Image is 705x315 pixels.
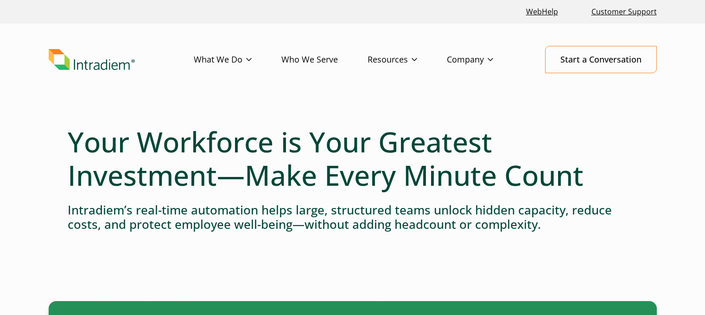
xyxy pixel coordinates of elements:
[49,49,194,70] a: Link to homepage of Intradiem
[368,46,447,73] a: Resources
[588,2,661,22] a: Customer Support
[68,125,638,192] h1: Your Workforce is Your Greatest Investment—Make Every Minute Count
[281,46,368,73] a: Who We Serve
[447,46,523,73] a: Company
[49,49,135,70] img: Intradiem
[522,2,562,22] a: Link opens in a new window
[68,203,638,232] h4: Intradiem’s real-time automation helps large, structured teams unlock hidden capacity, reduce cos...
[545,46,657,73] a: Start a Conversation
[194,46,281,73] a: What We Do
